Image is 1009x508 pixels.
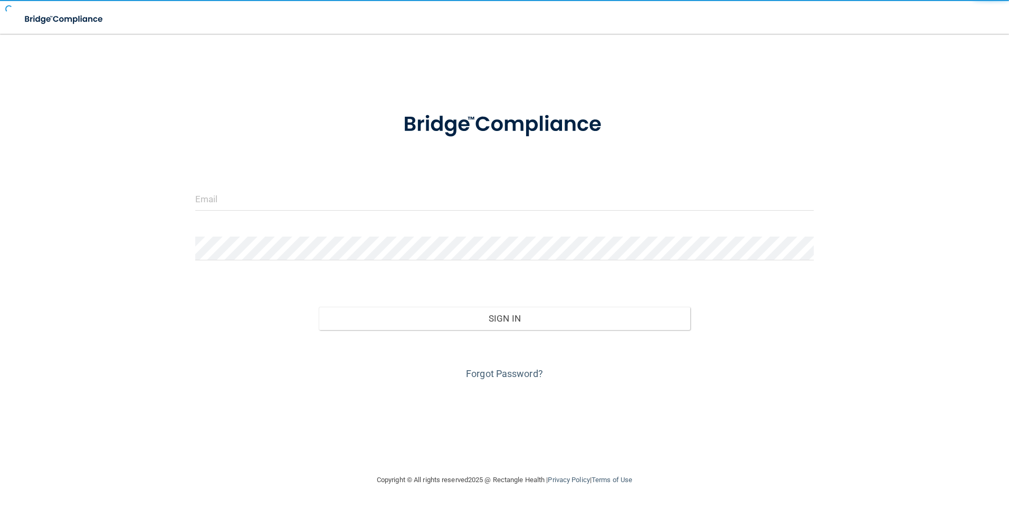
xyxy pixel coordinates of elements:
img: bridge_compliance_login_screen.278c3ca4.svg [382,97,627,152]
a: Forgot Password? [466,368,543,379]
img: bridge_compliance_login_screen.278c3ca4.svg [16,8,113,30]
a: Terms of Use [592,476,632,484]
button: Sign In [319,307,690,330]
div: Copyright © All rights reserved 2025 @ Rectangle Health | | [312,463,697,497]
a: Privacy Policy [548,476,589,484]
input: Email [195,187,814,211]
